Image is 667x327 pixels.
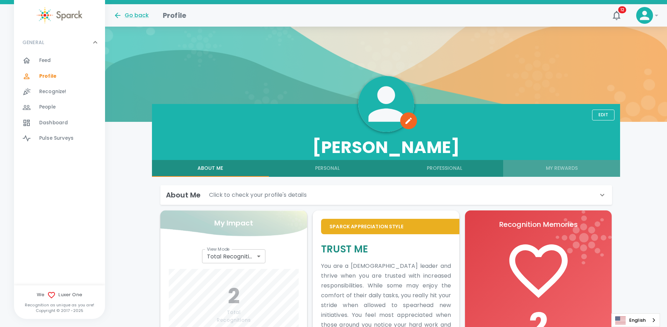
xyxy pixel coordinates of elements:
[207,246,230,252] label: View Mode
[269,160,386,177] button: Personal
[14,69,105,84] a: Profile
[14,308,105,313] p: Copyright © 2017 - 2025
[163,10,186,21] h1: Profile
[329,223,451,230] p: Sparck Appreciation Style
[160,185,612,205] div: About MeClick to check your profile's details
[14,53,105,68] a: Feed
[473,219,603,230] p: Recognition Memories
[503,160,620,177] button: My Rewards
[39,88,67,95] span: Recognize!
[592,110,614,120] button: Edit
[612,314,660,327] a: English
[209,191,307,199] p: Click to check your profile's details
[14,84,105,99] a: Recognize!
[14,302,105,308] p: Recognition as unique as you are!
[22,39,44,46] p: GENERAL
[321,243,451,256] h5: Trust Me
[14,115,105,131] a: Dashboard
[37,7,82,23] img: Sparck logo
[14,291,105,299] span: We Luxer One
[14,32,105,53] div: GENERAL
[202,249,266,263] div: Total Recognitions
[14,7,105,23] a: Sparck logo
[39,135,74,142] span: Pulse Surveys
[611,313,660,327] div: Language
[166,189,201,201] h6: About Me
[386,160,503,177] button: Professional
[618,6,626,13] span: 12
[214,217,253,229] p: My Impact
[39,57,51,64] span: Feed
[39,104,56,111] span: People
[39,73,56,80] span: Profile
[14,53,105,149] div: GENERAL
[39,119,68,126] span: Dashboard
[14,99,105,115] a: People
[113,11,149,20] button: Go back
[152,160,620,177] div: full width tabs
[556,210,612,264] img: logo
[152,138,620,157] h3: [PERSON_NAME]
[14,131,105,146] a: Pulse Surveys
[152,160,269,177] button: About Me
[608,7,625,24] button: 12
[611,313,660,327] aside: Language selected: English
